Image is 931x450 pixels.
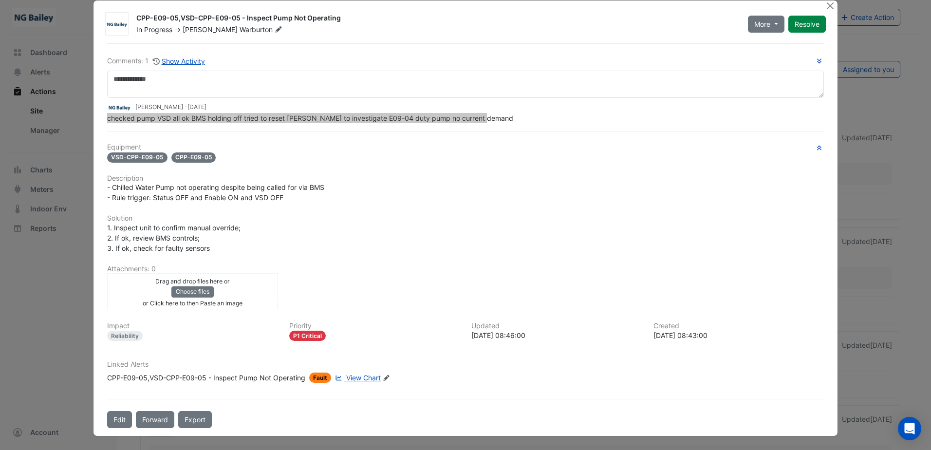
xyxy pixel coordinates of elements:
h6: Solution [107,214,824,223]
span: - Chilled Water Pump not operating despite being called for via BMS - Rule trigger: Status OFF an... [107,183,324,202]
span: View Chart [346,374,381,382]
a: View Chart [333,373,381,383]
small: Drag and drop files here or [155,278,230,285]
img: NG Bailey [107,102,131,113]
h6: Priority [289,322,460,330]
h6: Impact [107,322,278,330]
button: Resolve [788,16,826,33]
button: Close [825,0,836,11]
span: More [754,19,770,29]
span: Fault [309,373,331,383]
button: More [748,16,784,33]
button: Edit [107,411,132,428]
span: [PERSON_NAME] [183,25,238,34]
button: Forward [136,411,174,428]
h6: Equipment [107,143,824,151]
small: or Click here to then Paste an image [143,300,242,307]
button: Show Activity [152,56,205,67]
h6: Linked Alerts [107,360,824,369]
h6: Updated [471,322,642,330]
div: CPP-E09-05,VSD-CPP-E09-05 - Inspect Pump Not Operating [136,13,736,25]
span: VSD-CPP-E09-05 [107,152,168,163]
button: Choose files [171,286,214,297]
span: 1. Inspect unit to confirm manual override; 2. If ok, review BMS controls; 3. If ok, check for fa... [107,224,242,252]
div: Open Intercom Messenger [898,417,921,440]
fa-icon: Edit Linked Alerts [383,375,390,382]
a: Export [178,411,212,428]
span: In Progress [136,25,172,34]
div: [DATE] 08:46:00 [471,330,642,340]
small: [PERSON_NAME] - [135,103,206,112]
div: [DATE] 08:43:00 [653,330,824,340]
h6: Attachments: 0 [107,265,824,273]
span: checked pump VSD all ok BMS holding off tried to reset [PERSON_NAME] to investigate E09-04 duty p... [107,114,513,122]
span: Warburton [240,25,284,35]
h6: Description [107,174,824,183]
span: CPP-E09-05 [171,152,216,163]
h6: Created [653,322,824,330]
span: 2025-10-02 08:46:00 [187,103,206,111]
div: Comments: 1 [107,56,205,67]
img: NG Bailey [106,19,128,29]
div: CPP-E09-05,VSD-CPP-E09-05 - Inspect Pump Not Operating [107,373,305,383]
div: P1 Critical [289,331,326,341]
span: -> [174,25,181,34]
div: Reliability [107,331,143,341]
